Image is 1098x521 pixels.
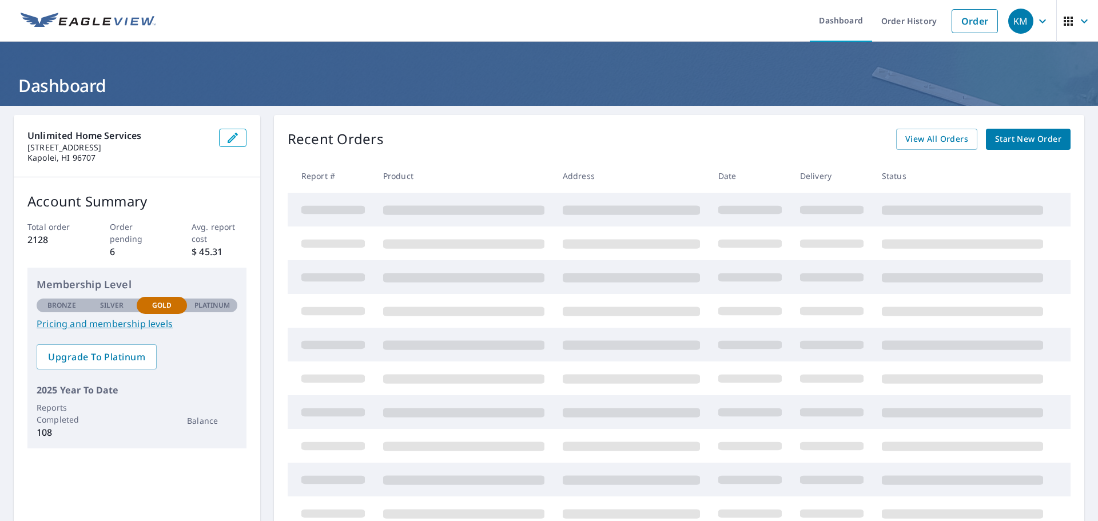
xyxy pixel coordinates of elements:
[37,401,87,425] p: Reports Completed
[37,383,237,397] p: 2025 Year To Date
[374,159,554,193] th: Product
[27,233,82,246] p: 2128
[192,221,246,245] p: Avg. report cost
[46,351,148,363] span: Upgrade To Platinum
[288,129,384,150] p: Recent Orders
[37,277,237,292] p: Membership Level
[709,159,791,193] th: Date
[21,13,156,30] img: EV Logo
[905,132,968,146] span: View All Orders
[47,300,76,311] p: Bronze
[1008,9,1033,34] div: KM
[554,159,709,193] th: Address
[27,153,210,163] p: Kapolei, HI 96707
[27,142,210,153] p: [STREET_ADDRESS]
[37,425,87,439] p: 108
[110,245,165,258] p: 6
[952,9,998,33] a: Order
[27,191,246,212] p: Account Summary
[37,344,157,369] a: Upgrade To Platinum
[995,132,1061,146] span: Start New Order
[100,300,124,311] p: Silver
[192,245,246,258] p: $ 45.31
[194,300,230,311] p: Platinum
[288,159,374,193] th: Report #
[187,415,237,427] p: Balance
[27,129,210,142] p: Unlimited Home Services
[986,129,1071,150] a: Start New Order
[27,221,82,233] p: Total order
[110,221,165,245] p: Order pending
[37,317,237,331] a: Pricing and membership levels
[152,300,172,311] p: Gold
[791,159,873,193] th: Delivery
[14,74,1084,97] h1: Dashboard
[873,159,1052,193] th: Status
[896,129,977,150] a: View All Orders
